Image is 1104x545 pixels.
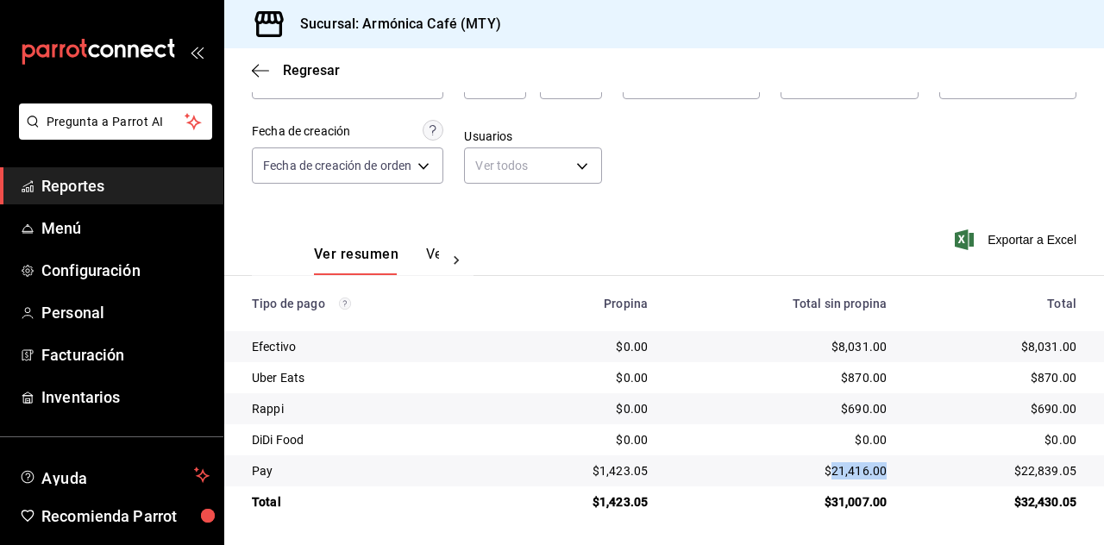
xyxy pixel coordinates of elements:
[252,493,486,511] div: Total
[41,385,210,409] span: Inventarios
[464,130,601,142] label: Usuarios
[513,431,649,448] div: $0.00
[190,45,204,59] button: open_drawer_menu
[914,493,1076,511] div: $32,430.05
[41,259,210,282] span: Configuración
[252,400,486,417] div: Rappi
[464,147,601,184] div: Ver todos
[675,338,887,355] div: $8,031.00
[513,462,649,479] div: $1,423.05
[41,301,210,324] span: Personal
[252,122,350,141] div: Fecha de creación
[252,462,486,479] div: Pay
[914,431,1076,448] div: $0.00
[675,431,887,448] div: $0.00
[426,246,491,275] button: Ver pagos
[914,400,1076,417] div: $690.00
[47,113,185,131] span: Pregunta a Parrot AI
[314,246,398,275] button: Ver resumen
[675,297,887,310] div: Total sin propina
[41,343,210,366] span: Facturación
[675,369,887,386] div: $870.00
[914,297,1076,310] div: Total
[914,338,1076,355] div: $8,031.00
[252,369,486,386] div: Uber Eats
[513,400,649,417] div: $0.00
[41,174,210,197] span: Reportes
[513,369,649,386] div: $0.00
[314,246,439,275] div: navigation tabs
[675,400,887,417] div: $690.00
[263,157,411,174] span: Fecha de creación de orden
[513,493,649,511] div: $1,423.05
[286,14,501,34] h3: Sucursal: Armónica Café (MTY)
[252,62,340,78] button: Regresar
[339,298,351,310] svg: Los pagos realizados con Pay y otras terminales son montos brutos.
[252,338,486,355] div: Efectivo
[675,493,887,511] div: $31,007.00
[41,216,210,240] span: Menú
[958,229,1076,250] button: Exportar a Excel
[252,431,486,448] div: DiDi Food
[513,338,649,355] div: $0.00
[675,462,887,479] div: $21,416.00
[19,103,212,140] button: Pregunta a Parrot AI
[914,462,1076,479] div: $22,839.05
[283,62,340,78] span: Regresar
[12,125,212,143] a: Pregunta a Parrot AI
[252,297,486,310] div: Tipo de pago
[914,369,1076,386] div: $870.00
[41,465,187,485] span: Ayuda
[513,297,649,310] div: Propina
[41,504,210,528] span: Recomienda Parrot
